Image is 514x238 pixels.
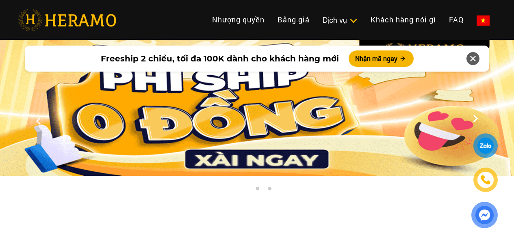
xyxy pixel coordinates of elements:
[323,15,358,26] div: Dịch vụ
[364,11,442,28] a: Khách hàng nói gì
[18,9,116,31] img: heramo-logo.png
[349,17,358,25] img: subToggleIcon
[271,11,316,28] a: Bảng giá
[481,175,490,185] img: phone-icon
[206,11,271,28] a: Nhượng quyền
[349,50,414,67] button: Nhận mã ngay
[475,169,497,191] a: phone-icon
[241,186,249,194] button: 1
[442,11,470,28] a: FAQ
[477,15,490,26] img: vn-flag.png
[253,186,261,194] button: 2
[265,186,273,194] button: 3
[101,52,339,65] span: Freeship 2 chiều, tối đa 100K dành cho khách hàng mới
